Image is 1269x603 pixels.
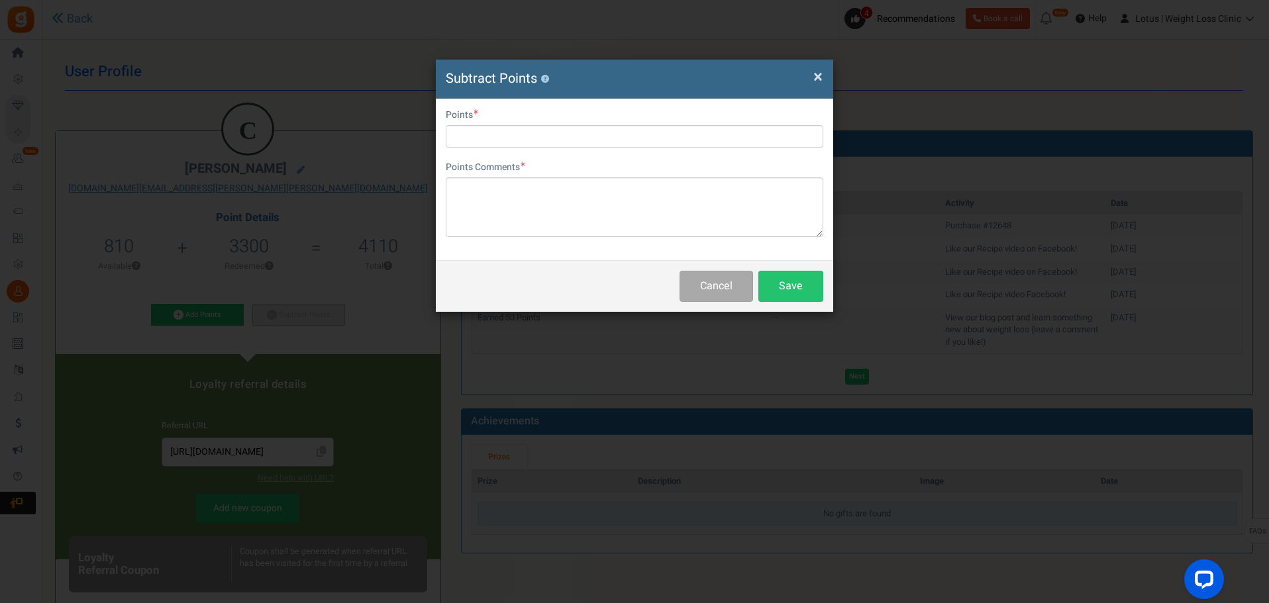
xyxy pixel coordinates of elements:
[446,70,823,89] h4: Subtract Points
[446,161,525,174] label: Points Comments
[680,271,753,302] button: Cancel
[540,75,549,83] button: ?
[758,271,823,302] button: Save
[446,109,478,122] label: Points
[813,64,823,89] span: ×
